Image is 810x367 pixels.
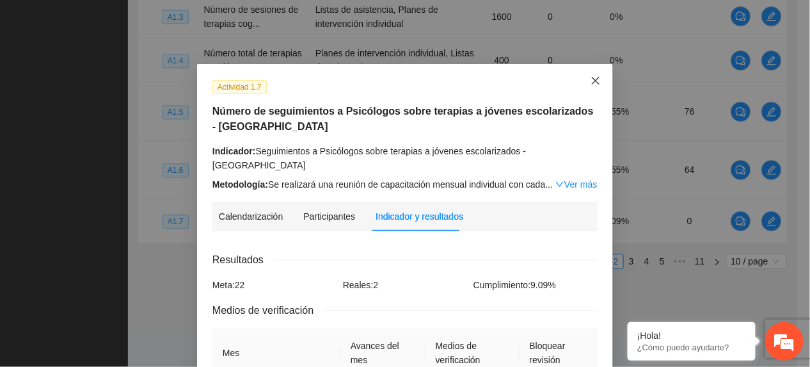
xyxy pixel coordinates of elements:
div: Cumplimiento: 9.09 % [470,278,601,292]
div: Indicador y resultados [376,209,463,224]
span: Estamos en línea. [74,115,177,244]
div: Participantes [303,209,355,224]
div: Minimizar ventana de chat en vivo [210,6,241,37]
p: ¿Cómo puedo ayudarte? [637,343,746,352]
textarea: Escriba su mensaje y pulse “Intro” [6,237,244,282]
strong: Indicador: [212,146,256,156]
span: down [555,180,564,189]
span: ... [546,179,553,190]
div: Meta: 22 [209,278,340,292]
span: close [591,76,601,86]
div: Se realizará una reunión de capacitación mensual individual con cada [212,177,598,192]
div: Seguimientos a Psicólogos sobre terapias a jóvenes escolarizados - [GEOGRAPHIC_DATA] [212,144,598,172]
span: Reales: 2 [343,280,378,290]
span: Actividad 1.7 [212,80,267,94]
a: Expand [555,179,597,190]
span: Resultados [212,252,274,268]
div: ¡Hola! [637,330,746,341]
div: Calendarización [219,209,283,224]
span: Medios de verificación [212,302,324,318]
button: Close [578,64,613,99]
div: Chatee con nosotros ahora [67,65,215,82]
h5: Número de seguimientos a Psicólogos sobre terapias a jóvenes escolarizados - [GEOGRAPHIC_DATA] [212,104,598,135]
strong: Metodología: [212,179,268,190]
